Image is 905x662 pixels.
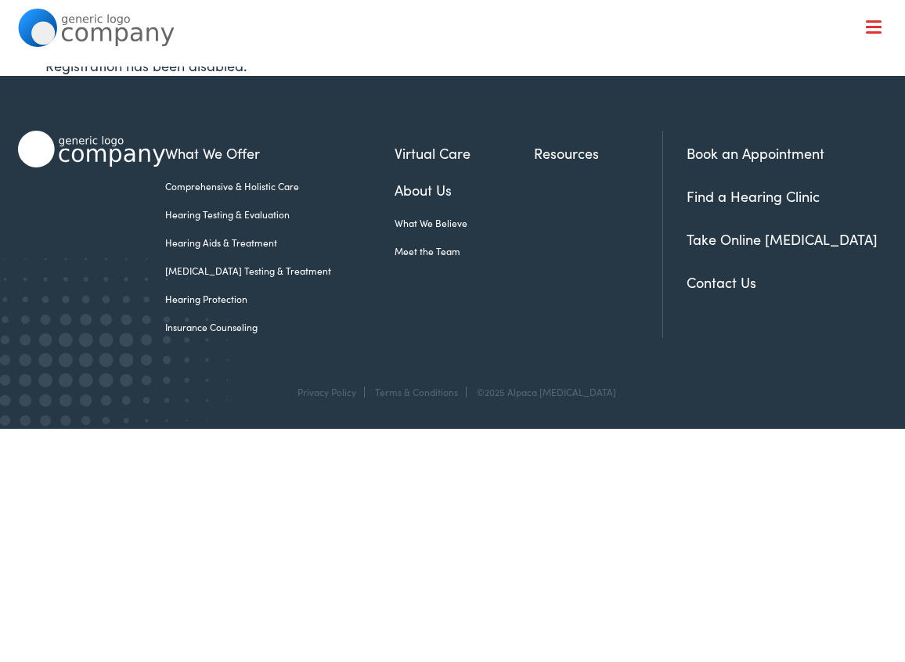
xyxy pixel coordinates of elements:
a: Insurance Counseling [165,320,395,334]
a: Hearing Testing & Evaluation [165,207,395,221]
a: Hearing Protection [165,292,395,306]
a: Find a Hearing Clinic [687,186,820,206]
a: Terms & Conditions [375,385,458,398]
a: Book an Appointment [687,143,824,163]
a: What We Offer [30,63,887,111]
a: Hearing Aids & Treatment [165,236,395,250]
a: Take Online [MEDICAL_DATA] [687,229,878,249]
a: Resources [534,142,662,164]
a: What We Believe [395,216,534,230]
img: Alpaca Audiology [18,131,165,167]
a: About Us [395,179,534,200]
a: Contact Us [687,272,756,292]
a: Comprehensive & Holistic Care [165,179,395,193]
a: Privacy Policy [297,385,356,398]
a: [MEDICAL_DATA] Testing & Treatment [165,264,395,278]
a: Meet the Team [395,244,534,258]
a: Virtual Care [395,142,534,164]
a: What We Offer [165,142,395,164]
div: ©2025 Alpaca [MEDICAL_DATA] [469,387,616,398]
